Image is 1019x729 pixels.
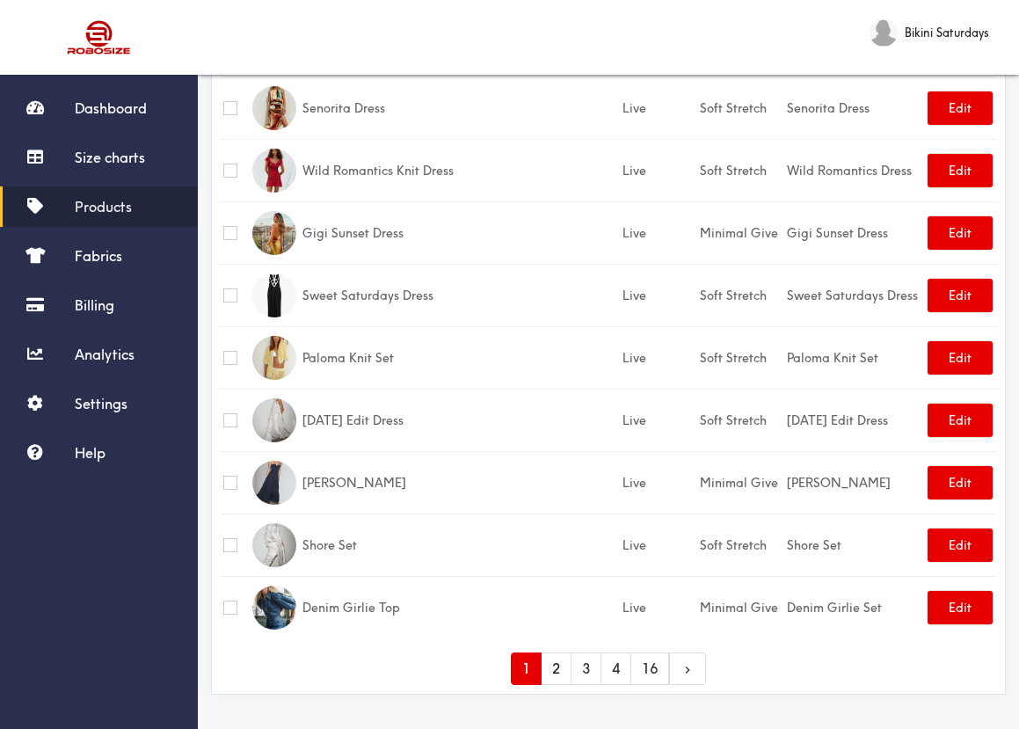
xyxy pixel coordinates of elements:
button: Edit [928,466,993,499]
td: Soft Stretch [697,326,784,389]
td: Soft Stretch [697,139,784,201]
td: Live [620,514,697,576]
button: Edit [928,216,993,250]
span: Size charts [75,149,145,166]
td: Live [620,139,697,201]
button: Edit [928,279,993,312]
a: Sweet Saturdays Dress [787,288,918,303]
span: Dashboard [75,99,147,117]
span: Fabrics [75,247,122,265]
a: Gigi Sunset Dress [787,225,888,241]
td: Live [620,77,697,139]
a: 2 [541,652,571,685]
td: Live [620,576,697,638]
button: Edit [928,404,993,437]
button: Edit [928,341,993,375]
a: 1 [511,652,542,685]
td: Live [620,201,697,264]
td: Minimal Give [697,451,784,514]
span: Settings [75,395,127,412]
span: Products [75,198,132,215]
td: Soft Stretch [697,389,784,451]
td: Wild Romantics Knit Dress [300,139,619,201]
td: Sweet Saturdays Dress [300,264,619,326]
td: Minimal Give [697,576,784,638]
button: Edit [928,529,993,562]
td: Live [620,389,697,451]
button: Edit [928,154,993,187]
td: [PERSON_NAME] [300,451,619,514]
img: Bikini Saturdays [870,18,898,47]
td: Live [620,264,697,326]
a: 16 [630,652,669,685]
td: Soft Stretch [697,264,784,326]
a: Paloma Knit Set [787,350,878,366]
span: Billing [75,296,114,314]
span: Help [75,444,106,462]
td: Shore Set [300,514,619,576]
button: Edit [928,591,993,624]
button: Edit [928,91,993,125]
a: Denim Girlie Set [787,600,882,616]
td: Live [620,451,697,514]
a: 4 [600,652,631,685]
td: Paloma Knit Set [300,326,619,389]
td: Soft Stretch [697,514,784,576]
img: Robosize [33,13,165,62]
td: Denim Girlie Top [300,576,619,638]
a: Shore Set [787,537,841,553]
td: Senorita Dress [300,77,619,139]
td: Soft Stretch [697,77,784,139]
a: 3 [571,652,601,685]
a: [DATE] Edit Dress [787,412,888,428]
td: Gigi Sunset Dress [300,201,619,264]
a: Wild Romantics Dress [787,163,912,179]
a: [PERSON_NAME] [787,475,891,491]
td: Live [620,326,697,389]
td: Minimal Give [697,201,784,264]
a: Senorita Dress [787,100,870,116]
span: Bikini Saturdays [905,23,989,42]
span: Analytics [75,346,135,363]
td: [DATE] Edit Dress [300,389,619,451]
